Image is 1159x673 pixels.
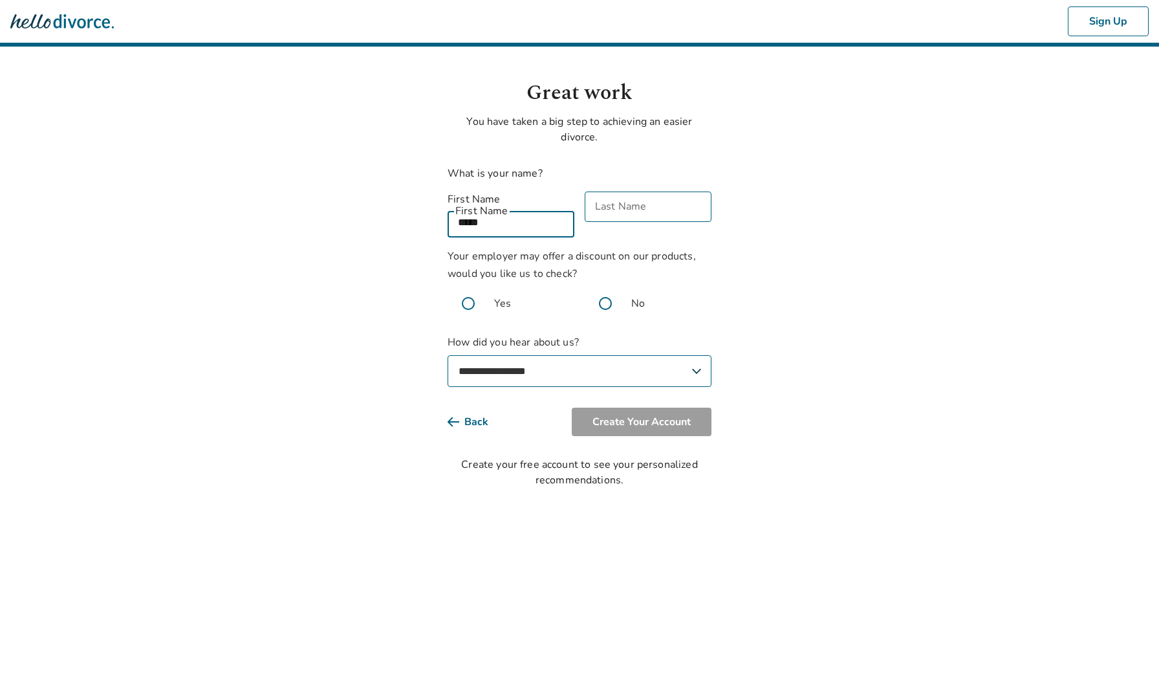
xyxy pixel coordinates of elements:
span: No [631,296,645,311]
label: How did you hear about us? [448,335,711,387]
p: You have taken a big step to achieving an easier divorce. [448,114,711,145]
label: First Name [448,192,574,207]
label: What is your name? [448,166,543,181]
button: Sign Up [1068,6,1149,36]
select: How did you hear about us? [448,355,711,387]
iframe: Chat Widget [1094,611,1159,673]
h1: Great work [448,78,711,109]
span: Your employer may offer a discount on our products, would you like us to check? [448,249,696,281]
button: Create Your Account [572,408,711,436]
img: Hello Divorce Logo [10,8,114,34]
span: Yes [494,296,511,311]
button: Back [448,408,509,436]
div: Create your free account to see your personalized recommendations. [448,457,711,488]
